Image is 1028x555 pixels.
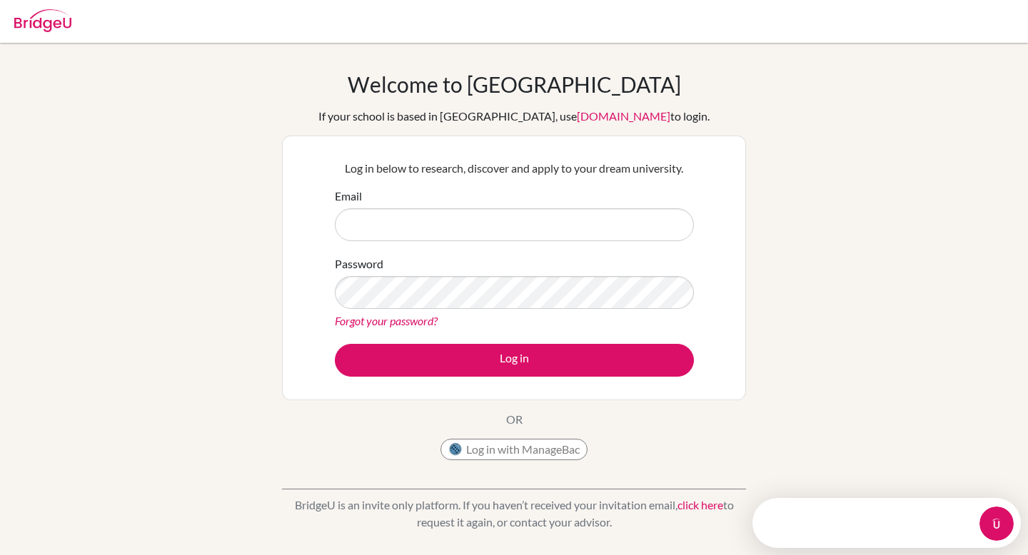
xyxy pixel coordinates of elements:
[577,109,670,123] a: [DOMAIN_NAME]
[335,188,362,205] label: Email
[335,255,383,273] label: Password
[335,344,694,377] button: Log in
[506,411,523,428] p: OR
[979,506,1014,541] iframe: Intercom live chat
[14,9,71,32] img: Bridge-U
[335,160,694,177] p: Log in below to research, discover and apply to your dream university.
[282,497,746,531] p: BridgeU is an invite only platform. If you haven’t received your invitation email, to request it ...
[348,71,681,97] h1: Welcome to [GEOGRAPHIC_DATA]
[318,108,710,125] div: If your school is based in [GEOGRAPHIC_DATA], use to login.
[752,498,1021,548] iframe: Intercom live chat discovery launcher
[677,498,723,511] a: click here
[335,314,438,327] a: Forgot your password?
[440,439,588,460] button: Log in with ManageBac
